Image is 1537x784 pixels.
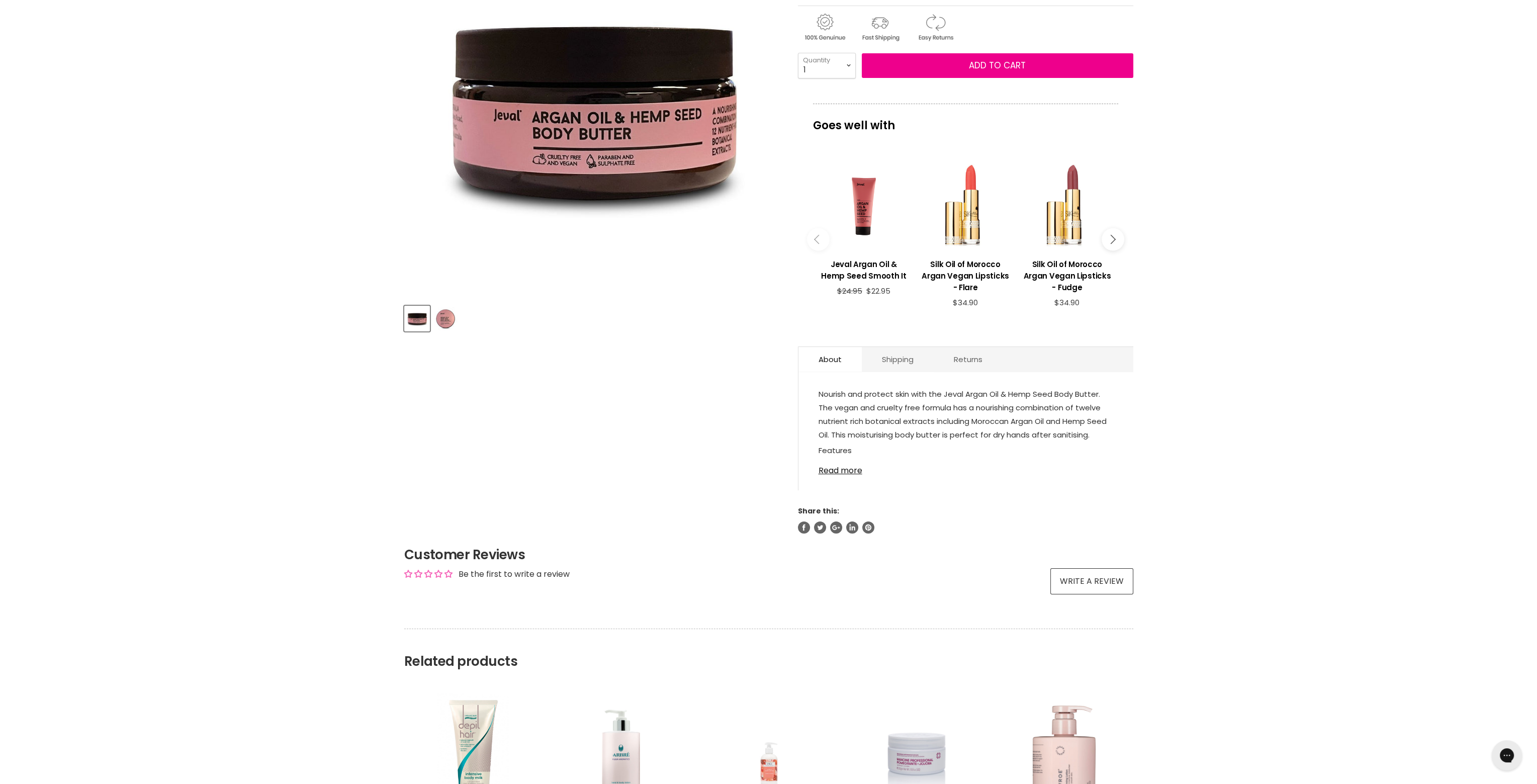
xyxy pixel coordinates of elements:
[404,629,1133,669] h2: Related products
[404,568,453,580] div: Average rating is 0.00 stars
[403,303,781,331] div: Product thumbnails
[819,444,1113,459] p: Features
[798,347,862,372] a: About
[1021,258,1113,293] h3: Silk Oil of Morocco Argan Vegan Lipsticks - Fudge
[920,258,1011,293] h3: Silk Oil of Morocco Argan Vegan Lipsticks - Flare
[920,251,1011,298] a: View product:Silk Oil of Morocco Argan Vegan Lipsticks - Flare
[1050,568,1133,594] a: Write a review
[798,53,856,78] select: Quantity
[853,12,907,43] img: shipping.gif
[404,546,1133,564] h2: Customer Reviews
[866,286,890,296] span: $22.95
[798,12,851,43] img: genuine.gif
[798,506,1133,534] aside: Share this:
[969,59,1026,71] span: Add to cart
[434,307,458,330] img: Jeval Argan Oil & Hemp Seed Body Butter
[459,569,570,580] div: Be the first to write a review
[818,251,910,287] a: View product:Jeval Argan Oil & Hemp Seed Smooth It
[405,307,429,330] img: Jeval Argan Oil & Hemp Seed Body Butter
[1021,251,1113,298] a: View product:Silk Oil of Morocco Argan Vegan Lipsticks - Fudge
[953,297,978,308] span: $34.90
[433,306,459,331] button: Jeval Argan Oil & Hemp Seed Body Butter
[819,459,1113,472] li: Nourishing body butter
[837,286,862,296] span: $24.95
[862,347,934,372] a: Shipping
[819,460,1113,475] a: Read more
[818,258,910,282] h3: Jeval Argan Oil & Hemp Seed Smooth It
[909,12,962,43] img: returns.gif
[819,387,1113,444] p: Nourish and protect skin with the Jeval Argan Oil & Hemp Seed Body Butter. The vegan and cruelty ...
[862,53,1133,78] button: Add to cart
[798,506,839,516] span: Share this:
[1487,737,1527,774] iframe: Gorgias live chat messenger
[813,104,1118,137] p: Goes well with
[934,347,1003,372] a: Returns
[1054,297,1079,308] span: $34.90
[404,306,430,331] button: Jeval Argan Oil & Hemp Seed Body Butter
